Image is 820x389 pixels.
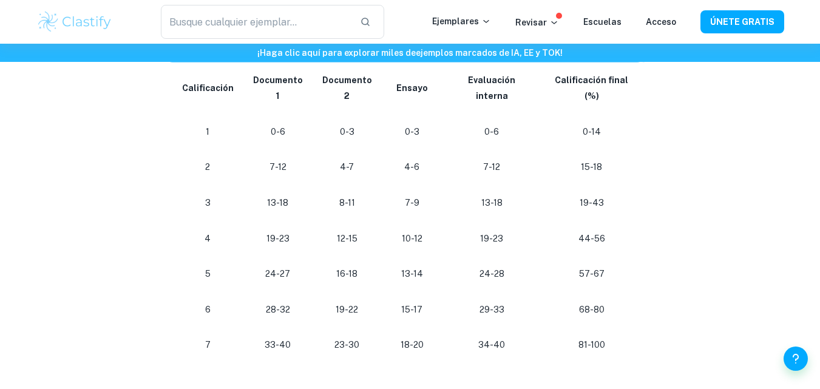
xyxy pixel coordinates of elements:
font: 19-23 [266,234,290,243]
font: 7 [205,340,211,350]
font: 18-20 [401,340,424,350]
font: 8-11 [339,198,355,208]
font: 13-14 [401,269,423,279]
font: 15-17 [401,305,422,314]
font: Ensayo [396,83,428,93]
font: 33-40 [265,340,291,350]
font: 81-100 [578,340,605,350]
font: 24-27 [265,269,290,279]
font: 12-15 [337,234,357,243]
font: 6 [205,305,211,314]
font: 7-12 [483,162,500,172]
font: 13-18 [267,198,288,208]
font: 0-3 [340,127,354,137]
button: ÚNETE GRATIS [700,10,784,33]
font: 28-32 [266,305,290,314]
input: Busque cualquier ejemplar... [161,5,350,39]
font: Evaluación interna [468,75,515,101]
font: 0-6 [484,127,499,137]
font: ejemplos marcados de IA, EE y TOK [416,48,560,58]
font: 19-43 [580,198,604,208]
a: Acceso [646,17,676,27]
a: Escuelas [583,17,622,27]
font: 10-12 [402,234,422,243]
font: 16-18 [336,269,357,279]
font: 0-14 [583,127,601,137]
img: Logotipo de Clastify [36,10,114,34]
font: Ejemplares [432,16,479,26]
font: 29-33 [479,305,504,314]
font: 4-7 [340,162,354,172]
font: 5 [205,269,211,279]
font: 24-28 [479,269,504,279]
font: 44-56 [578,234,605,243]
font: 7-9 [405,198,419,208]
font: 19-22 [336,305,358,314]
font: ÚNETE GRATIS [710,18,774,27]
font: 7-12 [269,162,286,172]
font: ¡Haga clic aquí para explorar miles de [257,48,416,58]
font: 19-23 [480,234,503,243]
font: Calificación [182,83,234,93]
font: 0-3 [405,127,419,137]
font: 57-67 [579,269,605,279]
font: 4-6 [404,162,419,172]
font: Revisar [515,18,547,27]
font: 4 [205,234,211,243]
font: 13-18 [481,198,503,208]
font: 15-18 [581,162,602,172]
button: Ayuda y comentarios [784,347,808,371]
font: 0-6 [271,127,285,137]
font: Documento 1 [253,75,303,101]
font: 1 [206,127,209,137]
font: 68-80 [579,305,605,314]
font: Documento 2 [322,75,372,101]
font: 3 [205,198,211,208]
font: 2 [205,162,210,172]
font: 34-40 [478,340,505,350]
font: 23-30 [334,340,359,350]
font: ! [560,48,563,58]
font: Calificación final (%) [555,75,628,101]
